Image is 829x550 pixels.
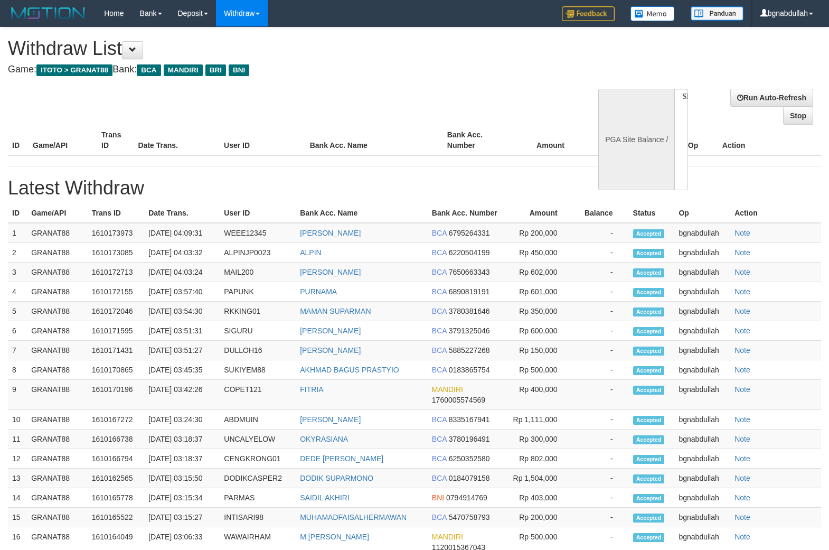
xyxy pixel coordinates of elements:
img: Feedback.jpg [562,6,615,21]
td: bgnabdullah [674,360,730,380]
span: MANDIRI [164,64,203,76]
td: ALPINJP0023 [220,243,296,263]
a: [PERSON_NAME] [300,415,361,424]
td: MAIL200 [220,263,296,282]
td: - [573,410,629,430]
td: bgnabdullah [674,263,730,282]
span: BCA [432,307,447,315]
td: GRANAT88 [27,449,88,469]
span: Accepted [633,366,665,375]
a: [PERSON_NAME] [300,346,361,355]
th: Date Trans. [134,125,220,155]
td: 4 [8,282,27,302]
td: GRANAT88 [27,302,88,321]
td: INTISARI98 [220,508,296,527]
span: Accepted [633,416,665,425]
td: bgnabdullah [674,282,730,302]
td: RKKING01 [220,302,296,321]
h4: Game: Bank: [8,64,542,75]
td: [DATE] 03:15:34 [144,488,220,508]
td: Rp 200,000 [508,508,573,527]
td: 1610171595 [88,321,144,341]
td: bgnabdullah [674,449,730,469]
td: - [573,341,629,360]
span: Accepted [633,347,665,356]
td: - [573,508,629,527]
a: Note [734,513,750,521]
a: Stop [783,107,813,125]
td: bgnabdullah [674,321,730,341]
a: Note [734,248,750,257]
td: CENGKRONG01 [220,449,296,469]
span: BCA [137,64,161,76]
td: GRANAT88 [27,469,88,488]
td: - [573,243,629,263]
span: 6890819191 [449,287,490,296]
span: Accepted [633,268,665,277]
a: Note [734,533,750,541]
span: BRI [205,64,226,76]
td: 6 [8,321,27,341]
th: Op [674,203,730,223]
td: 8 [8,360,27,380]
th: Amount [512,125,580,155]
td: Rp 1,111,000 [508,410,573,430]
td: DODIKCASPER2 [220,469,296,488]
td: [DATE] 03:54:30 [144,302,220,321]
td: 1610170196 [88,380,144,410]
a: Note [734,493,750,502]
td: [DATE] 03:18:37 [144,449,220,469]
span: 3791325046 [449,327,490,335]
td: 1610166738 [88,430,144,449]
span: 8335167941 [449,415,490,424]
td: bgnabdullah [674,223,730,243]
a: Note [734,229,750,237]
span: BNI [432,493,444,502]
td: GRANAT88 [27,430,88,449]
span: 3780381646 [449,307,490,315]
td: bgnabdullah [674,243,730,263]
th: Bank Acc. Number [428,203,508,223]
td: bgnabdullah [674,410,730,430]
td: 9 [8,380,27,410]
td: Rp 350,000 [508,302,573,321]
span: 0184079158 [449,474,490,482]
td: bgnabdullah [674,302,730,321]
td: GRANAT88 [27,488,88,508]
td: 1610165522 [88,508,144,527]
a: Note [734,435,750,443]
span: 6795264331 [449,229,490,237]
td: 10 [8,410,27,430]
a: Note [734,415,750,424]
span: BCA [432,268,447,276]
span: Accepted [633,455,665,464]
td: Rp 500,000 [508,360,573,380]
span: Accepted [633,386,665,395]
h1: Withdraw List [8,38,542,59]
a: SAIDIL AKHIRI [300,493,350,502]
span: BCA [432,327,447,335]
td: Rp 403,000 [508,488,573,508]
th: Trans ID [97,125,134,155]
td: Rp 600,000 [508,321,573,341]
span: BCA [432,454,447,463]
th: Bank Acc. Name [296,203,428,223]
span: MANDIRI [432,385,463,394]
td: 12 [8,449,27,469]
a: [PERSON_NAME] [300,327,361,335]
td: 5 [8,302,27,321]
h1: Latest Withdraw [8,178,821,199]
a: MAMAN SUPARMAN [300,307,371,315]
span: Accepted [633,494,665,503]
span: Accepted [633,533,665,542]
span: 5885227268 [449,346,490,355]
span: BNI [229,64,249,76]
td: 1610171431 [88,341,144,360]
span: Accepted [633,307,665,316]
td: 14 [8,488,27,508]
a: [PERSON_NAME] [300,229,361,237]
div: PGA Site Balance / [598,89,674,190]
td: bgnabdullah [674,341,730,360]
td: ABDMUIN [220,410,296,430]
th: Amount [508,203,573,223]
